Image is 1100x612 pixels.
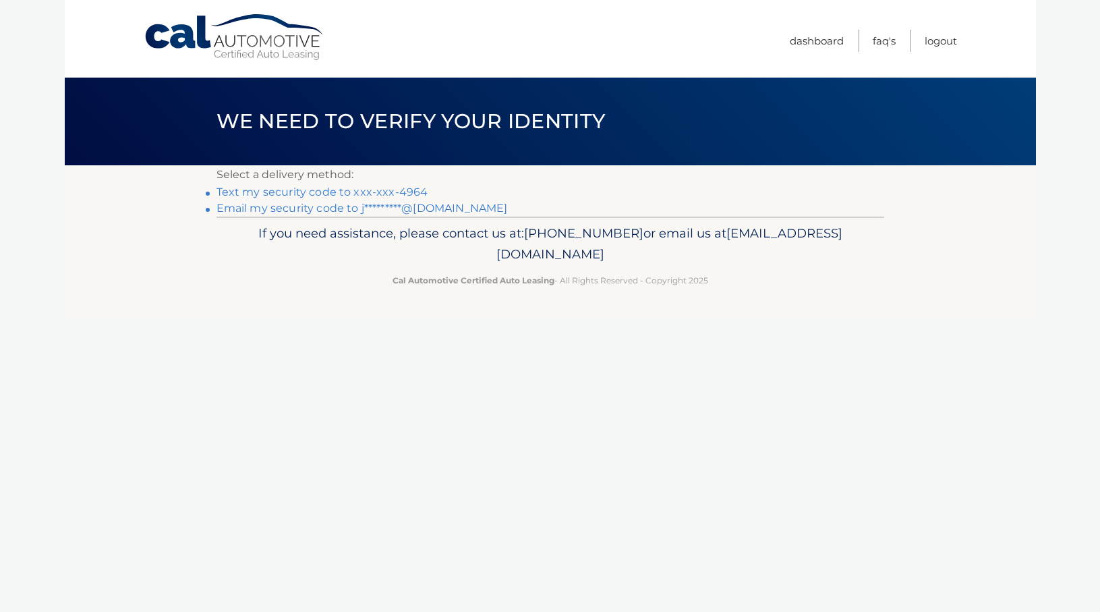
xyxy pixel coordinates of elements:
span: We need to verify your identity [216,109,606,134]
a: Cal Automotive [144,13,326,61]
a: Dashboard [790,30,844,52]
strong: Cal Automotive Certified Auto Leasing [393,275,554,285]
p: If you need assistance, please contact us at: or email us at [225,223,875,266]
a: Email my security code to j*********@[DOMAIN_NAME] [216,202,508,215]
a: FAQ's [873,30,896,52]
p: Select a delivery method: [216,165,884,184]
span: [PHONE_NUMBER] [524,225,643,241]
a: Logout [925,30,957,52]
p: - All Rights Reserved - Copyright 2025 [225,273,875,287]
a: Text my security code to xxx-xxx-4964 [216,186,428,198]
